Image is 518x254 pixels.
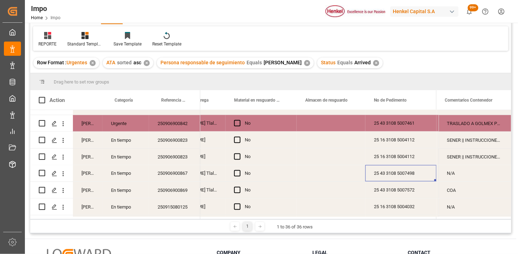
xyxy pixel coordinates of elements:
[439,132,511,148] div: Press SPACE to select this row.
[439,148,511,165] div: Press SPACE to select this row.
[67,60,87,65] span: Urgentes
[365,132,437,148] div: 25 16 3108 5004112
[304,60,310,66] div: ✕
[245,132,288,148] div: No
[149,165,200,182] div: 250906900867
[365,165,437,182] div: 25 43 3108 5007498
[30,215,200,232] div: Press SPACE to select this row.
[31,3,60,14] div: Impo
[245,115,288,132] div: No
[37,60,67,65] span: Row Format :
[73,215,102,232] div: [PERSON_NAME]
[439,148,511,165] div: SENER || INSTRUCCIONES DE ENTREGA
[439,165,511,182] div: N/A
[365,215,437,232] div: 25 43 3108 5007518
[365,182,437,198] div: 25 43 3108 5007572
[102,115,149,131] div: Urgente
[365,115,437,131] div: 25 43 3108 5007461
[234,98,282,103] span: Material en resguardo Y/N
[160,60,245,65] span: Persona responsable de seguimiento
[73,165,102,182] div: [PERSON_NAME]
[149,132,200,148] div: 250906900823
[102,165,149,182] div: En tiempo
[439,199,511,215] div: Press SPACE to select this row.
[245,199,288,215] div: No
[149,182,200,198] div: 250906900869
[439,115,511,131] div: TRASLADO A GOLMEX POR ETIQUETADO
[30,148,200,165] div: Press SPACE to select this row.
[54,79,109,85] span: Drag here to set row groups
[445,98,493,103] span: Comentarios Contenedor
[149,215,200,232] div: 250906900874
[373,60,379,66] div: ✕
[245,182,288,199] div: No
[264,60,302,65] span: [PERSON_NAME]
[243,222,252,231] div: 1
[30,115,200,132] div: Press SPACE to select this row.
[102,215,149,232] div: En tiempo
[117,60,132,65] span: sorted
[133,60,141,65] span: asc
[247,60,262,65] span: Equals
[30,165,200,182] div: Press SPACE to select this row.
[461,4,477,20] button: show 101 new notifications
[374,98,407,103] span: No de Pedimento
[30,182,200,199] div: Press SPACE to select this row.
[38,41,57,47] div: REPORTE
[365,148,437,165] div: 25 16 3108 5004112
[277,223,313,231] div: 1 to 36 of 36 rows
[305,98,348,103] span: Almacen de resguardo
[321,60,335,65] span: Status
[439,165,511,182] div: Press SPACE to select this row.
[30,132,200,148] div: Press SPACE to select this row.
[337,60,353,65] span: Equals
[73,199,102,215] div: [PERSON_NAME]
[106,60,115,65] span: ATA
[439,132,511,148] div: SENER || INSTRUCCIONES DE ENTREGA
[149,115,200,131] div: 250906900842
[365,199,437,215] div: 25 16 3108 5004032
[468,4,479,11] span: 99+
[102,148,149,165] div: En tiempo
[326,5,385,18] img: Henkel%20logo.jpg_1689854090.jpg
[102,199,149,215] div: En tiempo
[113,41,142,47] div: Save Template
[245,216,288,232] div: No
[354,60,371,65] span: Arrived
[439,182,511,198] div: COA
[439,182,511,199] div: Press SPACE to select this row.
[30,199,200,215] div: Press SPACE to select this row.
[390,6,459,17] div: Henkel Capital S.A
[390,5,461,18] button: Henkel Capital S.A
[67,41,103,47] div: Standard Templates
[31,15,43,20] a: Home
[439,199,511,215] div: N/A
[73,182,102,198] div: [PERSON_NAME]
[439,215,511,232] div: Press SPACE to select this row.
[152,41,181,47] div: Reset Template
[149,199,200,215] div: 250915080125
[439,115,511,132] div: Press SPACE to select this row.
[245,149,288,165] div: No
[49,97,65,103] div: Action
[161,98,185,103] span: Referencia Leschaco
[73,115,102,131] div: [PERSON_NAME]
[245,166,288,182] div: No
[102,182,149,198] div: En tiempo
[115,98,133,103] span: Categoría
[439,215,511,232] div: N/A
[149,148,200,165] div: 250906900823
[102,132,149,148] div: En tiempo
[144,60,150,66] div: ✕
[73,132,102,148] div: [PERSON_NAME]
[477,4,493,20] button: Help Center
[73,148,102,165] div: [PERSON_NAME]
[90,60,96,66] div: ✕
